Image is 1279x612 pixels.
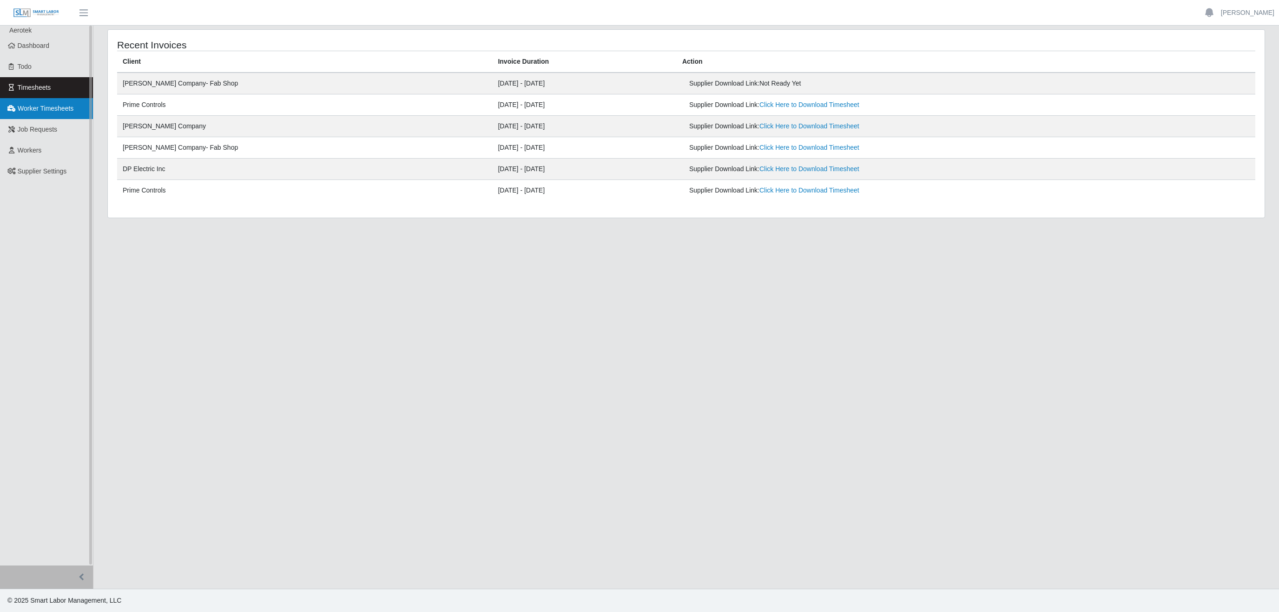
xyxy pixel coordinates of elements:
td: [DATE] - [DATE] [492,137,677,159]
td: [DATE] - [DATE] [492,116,677,137]
div: Supplier Download Link: [689,164,1054,174]
span: Timesheets [18,84,51,91]
th: Invoice Duration [492,51,677,73]
div: Supplier Download Link: [689,100,1054,110]
span: Workers [18,146,42,154]
td: [PERSON_NAME] Company [117,116,492,137]
td: DP Electric Inc [117,159,492,180]
span: Job Requests [18,126,58,133]
span: Supplier Settings [18,167,67,175]
span: Not Ready Yet [759,80,801,87]
a: Click Here to Download Timesheet [759,144,859,151]
div: Supplier Download Link: [689,121,1054,131]
a: [PERSON_NAME] [1221,8,1274,18]
a: Click Here to Download Timesheet [759,165,859,173]
div: Supplier Download Link: [689,79,1054,88]
td: [DATE] - [DATE] [492,94,677,116]
td: [PERSON_NAME] Company- Fab Shop [117,73,492,94]
span: Aerotek [9,27,32,34]
th: Action [677,51,1255,73]
img: SLM Logo [13,8,59,18]
td: Prime Controls [117,94,492,116]
td: [DATE] - [DATE] [492,159,677,180]
span: Dashboard [18,42,50,49]
td: Prime Controls [117,180,492,201]
span: Worker Timesheets [18,105,73,112]
td: [PERSON_NAME] Company- Fab Shop [117,137,492,159]
a: Click Here to Download Timesheet [759,122,859,130]
td: [DATE] - [DATE] [492,180,677,201]
h4: Recent Invoices [117,39,583,51]
div: Supplier Download Link: [689,143,1054,153]
td: [DATE] - [DATE] [492,73,677,94]
a: Click Here to Download Timesheet [759,101,859,108]
th: Client [117,51,492,73]
span: Todo [18,63,32,70]
span: © 2025 Smart Labor Management, LLC [7,597,121,604]
a: Click Here to Download Timesheet [759,186,859,194]
div: Supplier Download Link: [689,186,1054,195]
